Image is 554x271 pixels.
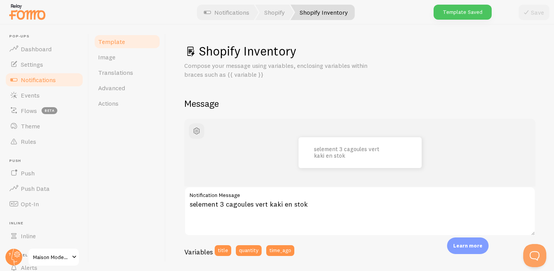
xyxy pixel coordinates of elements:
a: Actions [93,96,161,111]
div: Learn more [447,237,489,254]
span: beta [42,107,57,114]
span: Inline [21,232,36,240]
a: Theme [5,118,84,134]
a: Maison Modeste [28,248,80,266]
span: Maison Modeste [33,252,70,262]
span: Push [9,158,84,163]
a: Flows beta [5,103,84,118]
span: Push [21,169,35,177]
h3: Variables [184,247,213,256]
div: Template Saved [434,5,492,20]
p: Compose your message using variables, enclosing variables within braces such as {{ variable }} [184,61,369,79]
span: Inline [9,221,84,226]
p: Learn more [453,242,482,249]
span: Actions [98,99,118,107]
span: Theme [21,122,40,130]
a: Events [5,88,84,103]
span: Events [21,91,40,99]
span: Rules [21,138,36,145]
span: Notifications [21,76,56,84]
a: Opt-In [5,196,84,212]
iframe: Help Scout Beacon - Open [523,244,546,267]
a: Settings [5,57,84,72]
a: Template [93,34,161,49]
h2: Message [184,98,536,109]
a: Push [5,165,84,181]
h1: Shopify Inventory [184,43,536,59]
a: Dashboard [5,41,84,57]
span: Opt-In [21,200,39,208]
a: Push Data [5,181,84,196]
span: Settings [21,61,43,68]
a: Rules [5,134,84,149]
a: Image [93,49,161,65]
a: Notifications [5,72,84,88]
span: Image [98,53,115,61]
span: Dashboard [21,45,52,53]
a: Inline [5,228,84,244]
span: Template [98,38,125,45]
button: quantity [236,245,262,256]
label: Notification Message [184,187,536,200]
span: Push Data [21,185,50,192]
button: title [215,245,231,256]
p: selement 3 cagoules vert kaki en stok [314,146,391,159]
span: Translations [98,69,133,76]
a: Advanced [93,80,161,96]
span: Flows [21,107,37,114]
span: Advanced [98,84,125,92]
span: Pop-ups [9,34,84,39]
img: fomo-relay-logo-orange.svg [8,2,47,22]
a: Translations [93,65,161,80]
button: time_ago [266,245,294,256]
